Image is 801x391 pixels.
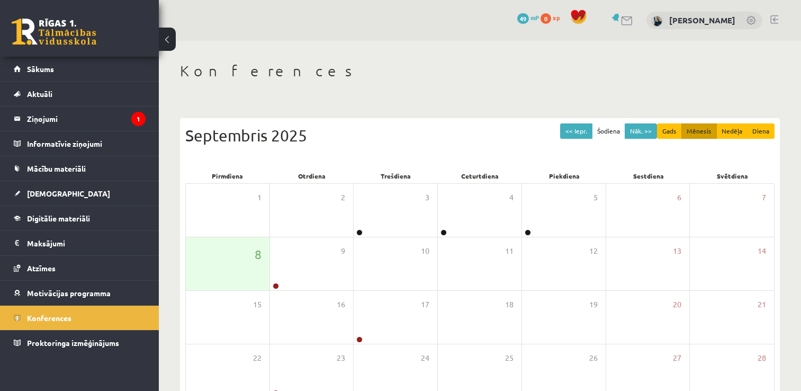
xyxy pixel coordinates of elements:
[185,123,775,147] div: Septembris 2025
[541,13,551,24] span: 0
[758,299,766,310] span: 21
[421,352,429,364] span: 24
[421,299,429,310] span: 17
[269,168,354,183] div: Otrdiena
[681,123,717,139] button: Mēnesis
[589,299,598,310] span: 19
[27,338,119,348] span: Proktoringa izmēģinājums
[337,299,345,310] span: 16
[27,164,86,173] span: Mācību materiāli
[541,13,565,22] a: 0 xp
[673,299,681,310] span: 20
[341,245,345,257] span: 9
[425,192,429,203] span: 3
[257,192,262,203] span: 1
[27,64,54,74] span: Sākums
[522,168,606,183] div: Piekdiena
[14,256,146,280] a: Atzīmes
[505,245,514,257] span: 11
[625,123,657,139] button: Nāk. >>
[14,331,146,355] a: Proktoringa izmēģinājums
[606,168,690,183] div: Sestdiena
[253,299,262,310] span: 15
[421,245,429,257] span: 10
[517,13,529,24] span: 49
[27,231,146,255] legend: Maksājumi
[131,112,146,126] i: 1
[27,106,146,131] legend: Ziņojumi
[673,352,681,364] span: 27
[673,245,681,257] span: 13
[716,123,748,139] button: Nedēļa
[180,62,780,80] h1: Konferences
[677,192,681,203] span: 6
[530,13,539,22] span: mP
[14,281,146,305] a: Motivācijas programma
[758,352,766,364] span: 28
[255,245,262,263] span: 8
[14,57,146,81] a: Sākums
[27,288,111,298] span: Motivācijas programma
[27,189,110,198] span: [DEMOGRAPHIC_DATA]
[341,192,345,203] span: 2
[27,313,71,323] span: Konferences
[337,352,345,364] span: 23
[354,168,438,183] div: Trešdiena
[185,168,269,183] div: Pirmdiena
[505,352,514,364] span: 25
[14,131,146,156] a: Informatīvie ziņojumi
[517,13,539,22] a: 49 mP
[14,206,146,230] a: Digitālie materiāli
[669,15,735,25] a: [PERSON_NAME]
[12,19,96,45] a: Rīgas 1. Tālmācības vidusskola
[27,131,146,156] legend: Informatīvie ziņojumi
[593,192,598,203] span: 5
[509,192,514,203] span: 4
[560,123,592,139] button: << Iepr.
[758,245,766,257] span: 14
[14,306,146,330] a: Konferences
[657,123,682,139] button: Gads
[589,352,598,364] span: 26
[592,123,625,139] button: Šodiena
[14,82,146,106] a: Aktuāli
[27,89,52,99] span: Aktuāli
[14,231,146,255] a: Maksājumi
[14,156,146,181] a: Mācību materiāli
[438,168,522,183] div: Ceturtdiena
[652,16,662,26] img: Megija Simsone
[747,123,775,139] button: Diena
[14,106,146,131] a: Ziņojumi1
[27,214,90,223] span: Digitālie materiāli
[589,245,598,257] span: 12
[762,192,766,203] span: 7
[14,181,146,206] a: [DEMOGRAPHIC_DATA]
[27,263,56,273] span: Atzīmes
[253,352,262,364] span: 22
[553,13,560,22] span: xp
[505,299,514,310] span: 18
[690,168,775,183] div: Svētdiena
